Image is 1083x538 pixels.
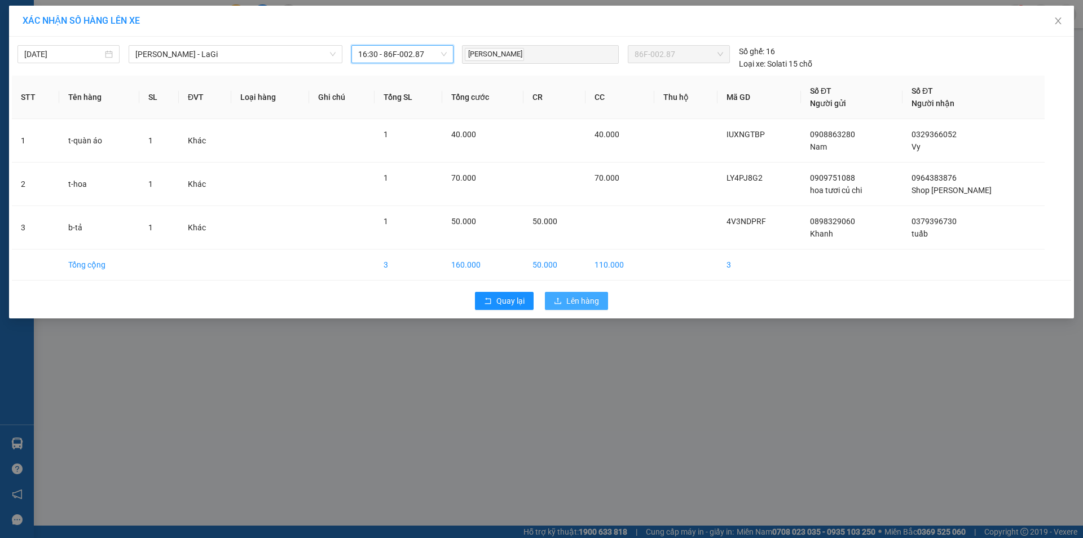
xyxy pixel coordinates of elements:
th: SL [139,76,179,119]
span: [PERSON_NAME] [465,48,524,61]
span: hoa tươi củ chi [810,186,862,195]
span: Người nhận [912,99,954,108]
input: 13/10/2025 [24,48,103,60]
td: 3 [375,250,442,281]
th: Loại hàng [231,76,309,119]
span: 4V3NDPRF [727,217,766,226]
span: 40.000 [595,130,619,139]
span: XÁC NHẬN SỐ HÀNG LÊN XE [23,15,140,26]
span: tuấb [912,229,928,238]
span: down [329,51,336,58]
div: 16 [739,45,775,58]
span: Loại xe: [739,58,765,70]
td: Khác [179,119,231,163]
span: 40.000 [451,130,476,139]
span: 0964383876 [912,173,957,182]
td: 2 [12,163,59,206]
td: 3 [12,206,59,250]
button: uploadLên hàng [545,292,608,310]
button: Close [1042,6,1074,37]
td: 50.000 [523,250,585,281]
span: S5M9VQFF [108,6,161,19]
th: CR [523,76,585,119]
strong: Nhà xe Mỹ Loan [5,6,102,21]
span: 1 [148,136,153,145]
span: 1 [384,130,388,139]
th: Tổng SL [375,76,442,119]
span: 0908863280 [810,130,855,139]
td: t-hoa [59,163,139,206]
th: CC [585,76,654,119]
td: 3 [717,250,801,281]
td: 160.000 [442,250,523,281]
span: Gò Vấp [118,72,152,84]
td: b-tả [59,206,139,250]
span: upload [554,297,562,306]
span: Lên hàng [566,295,599,307]
span: Nam [810,142,827,151]
div: Solati 15 chỗ [739,58,812,70]
span: Hồ Chí Minh - LaGi [135,46,336,63]
span: 70.000 [595,173,619,182]
th: Tên hàng [59,76,139,119]
button: rollbackQuay lại [475,292,534,310]
span: 0379396730 [912,217,957,226]
td: Khác [179,163,231,206]
span: 50.000 [451,217,476,226]
span: Quay lại [496,295,525,307]
span: 0329366052 [912,130,957,139]
th: Thu hộ [654,76,717,119]
span: Số ĐT [912,86,933,95]
th: ĐVT [179,76,231,119]
th: Tổng cước [442,76,523,119]
th: Mã GD [717,76,801,119]
td: Tổng cộng [59,250,139,281]
td: Khác [179,206,231,250]
td: t-quàn áo [59,119,139,163]
td: 1 [12,119,59,163]
span: IUXNGTBP [727,130,765,139]
span: rollback [484,297,492,306]
span: 16:30 - 86F-002.87 [358,46,447,63]
span: Shop [PERSON_NAME] [912,186,992,195]
span: 0909751088 [810,173,855,182]
span: 1 [384,173,388,182]
th: STT [12,76,59,119]
span: Số ĐT [810,86,831,95]
span: Số ghế: [739,45,764,58]
span: 0898329060 [810,217,855,226]
span: 1 [384,217,388,226]
span: 1 [148,180,153,189]
span: 1 [148,223,153,232]
span: 33 Bác Ái, P Phước Hội, TX Lagi [5,28,100,50]
span: Khanh [810,229,833,238]
span: Người gửi [810,99,846,108]
strong: Phiếu gửi hàng [5,72,76,84]
span: 0968278298 [5,51,55,62]
td: 110.000 [585,250,654,281]
span: close [1054,16,1063,25]
th: Ghi chú [309,76,375,119]
span: 50.000 [532,217,557,226]
span: 86F-002.87 [635,46,723,63]
span: Vy [912,142,921,151]
span: LY4PJ8G2 [727,173,763,182]
span: 70.000 [451,173,476,182]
